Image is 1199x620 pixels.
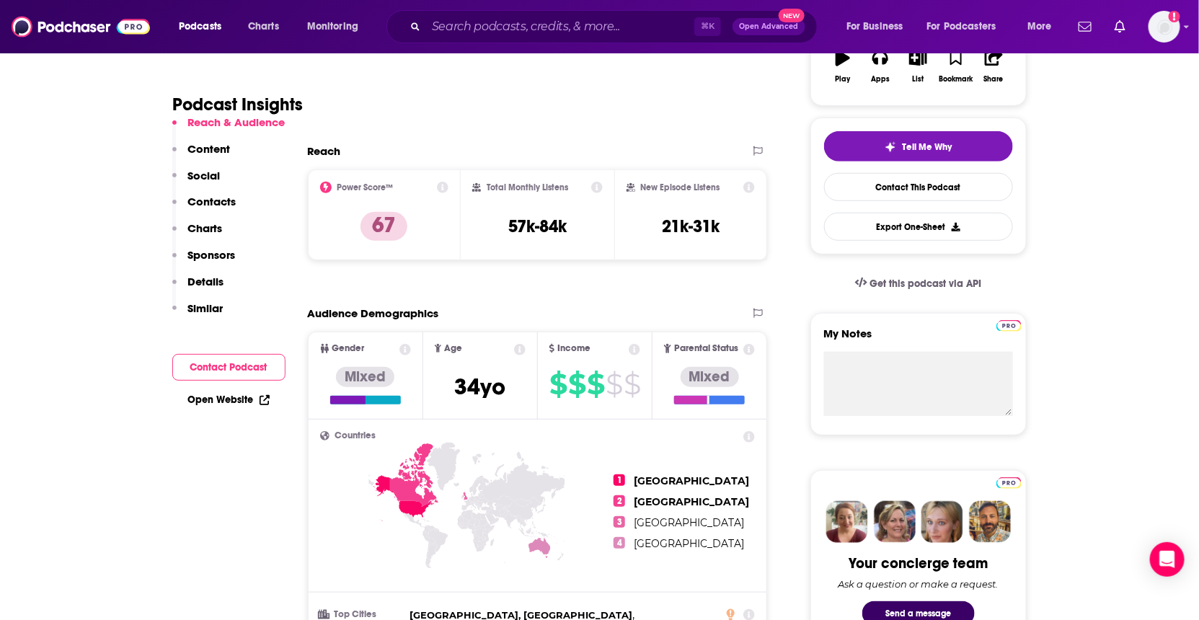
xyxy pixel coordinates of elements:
[824,173,1013,201] a: Contact This Podcast
[1149,11,1180,43] img: User Profile
[902,141,952,153] span: Tell Me Why
[969,501,1011,543] img: Jon Profile
[614,516,625,528] span: 3
[1027,17,1052,37] span: More
[1149,11,1180,43] span: Logged in as KTMSseat4
[487,182,568,192] h2: Total Monthly Listens
[641,182,720,192] h2: New Episode Listens
[614,495,625,507] span: 2
[996,318,1022,332] a: Pro website
[1073,14,1097,39] a: Show notifications dropdown
[172,169,221,195] button: Social
[297,15,377,38] button: open menu
[779,9,805,22] span: New
[826,501,868,543] img: Sydney Profile
[172,354,286,381] button: Contact Podcast
[871,75,890,84] div: Apps
[874,501,916,543] img: Barbara Profile
[172,195,236,221] button: Contacts
[179,17,221,37] span: Podcasts
[400,10,831,43] div: Search podcasts, credits, & more...
[1017,15,1070,38] button: open menu
[844,266,994,301] a: Get this podcast via API
[984,75,1004,84] div: Share
[939,75,973,84] div: Bookmark
[332,344,365,353] span: Gender
[996,477,1022,489] img: Podchaser Pro
[172,275,224,301] button: Details
[307,17,358,37] span: Monitoring
[694,17,721,36] span: ⌘ K
[849,554,988,572] div: Your concierge team
[188,115,286,129] p: Reach & Audience
[239,15,288,38] a: Charts
[634,516,744,529] span: [GEOGRAPHIC_DATA]
[835,75,850,84] div: Play
[426,15,694,38] input: Search podcasts, credits, & more...
[444,344,462,353] span: Age
[12,13,150,40] img: Podchaser - Follow, Share and Rate Podcasts
[557,344,590,353] span: Income
[913,75,924,84] div: List
[587,373,604,396] span: $
[614,474,625,486] span: 1
[824,131,1013,161] button: tell me why sparkleTell Me Why
[937,40,975,92] button: Bookmark
[188,248,236,262] p: Sponsors
[733,18,805,35] button: Open AdvancedNew
[508,216,567,237] h3: 57k-84k
[188,394,270,406] a: Open Website
[634,537,744,550] span: [GEOGRAPHIC_DATA]
[606,373,622,396] span: $
[336,367,394,387] div: Mixed
[634,495,749,508] span: [GEOGRAPHIC_DATA]
[308,144,341,158] h2: Reach
[1109,14,1131,39] a: Show notifications dropdown
[188,142,231,156] p: Content
[839,578,999,590] div: Ask a question or make a request.
[996,320,1022,332] img: Podchaser Pro
[360,212,407,241] p: 67
[739,23,799,30] span: Open Advanced
[927,17,996,37] span: For Podcasters
[248,17,279,37] span: Charts
[549,373,567,396] span: $
[614,537,625,549] span: 4
[337,182,394,192] h2: Power Score™
[188,301,224,315] p: Similar
[568,373,585,396] span: $
[308,306,439,320] h2: Audience Demographics
[624,373,640,396] span: $
[824,40,862,92] button: Play
[846,17,903,37] span: For Business
[169,15,240,38] button: open menu
[921,501,963,543] img: Jules Profile
[335,431,376,440] span: Countries
[188,169,221,182] p: Social
[674,344,738,353] span: Parental Status
[885,141,896,153] img: tell me why sparkle
[173,94,304,115] h1: Podcast Insights
[862,40,899,92] button: Apps
[1150,542,1185,577] div: Open Intercom Messenger
[824,327,1013,352] label: My Notes
[172,221,223,248] button: Charts
[454,373,505,401] span: 34 yo
[681,367,739,387] div: Mixed
[320,610,404,619] h3: Top Cities
[1149,11,1180,43] button: Show profile menu
[172,115,286,142] button: Reach & Audience
[996,475,1022,489] a: Pro website
[634,474,749,487] span: [GEOGRAPHIC_DATA]
[899,40,937,92] button: List
[975,40,1012,92] button: Share
[918,15,1017,38] button: open menu
[836,15,921,38] button: open menu
[172,142,231,169] button: Content
[172,301,224,328] button: Similar
[1169,11,1180,22] svg: Add a profile image
[172,248,236,275] button: Sponsors
[188,195,236,208] p: Contacts
[662,216,720,237] h3: 21k-31k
